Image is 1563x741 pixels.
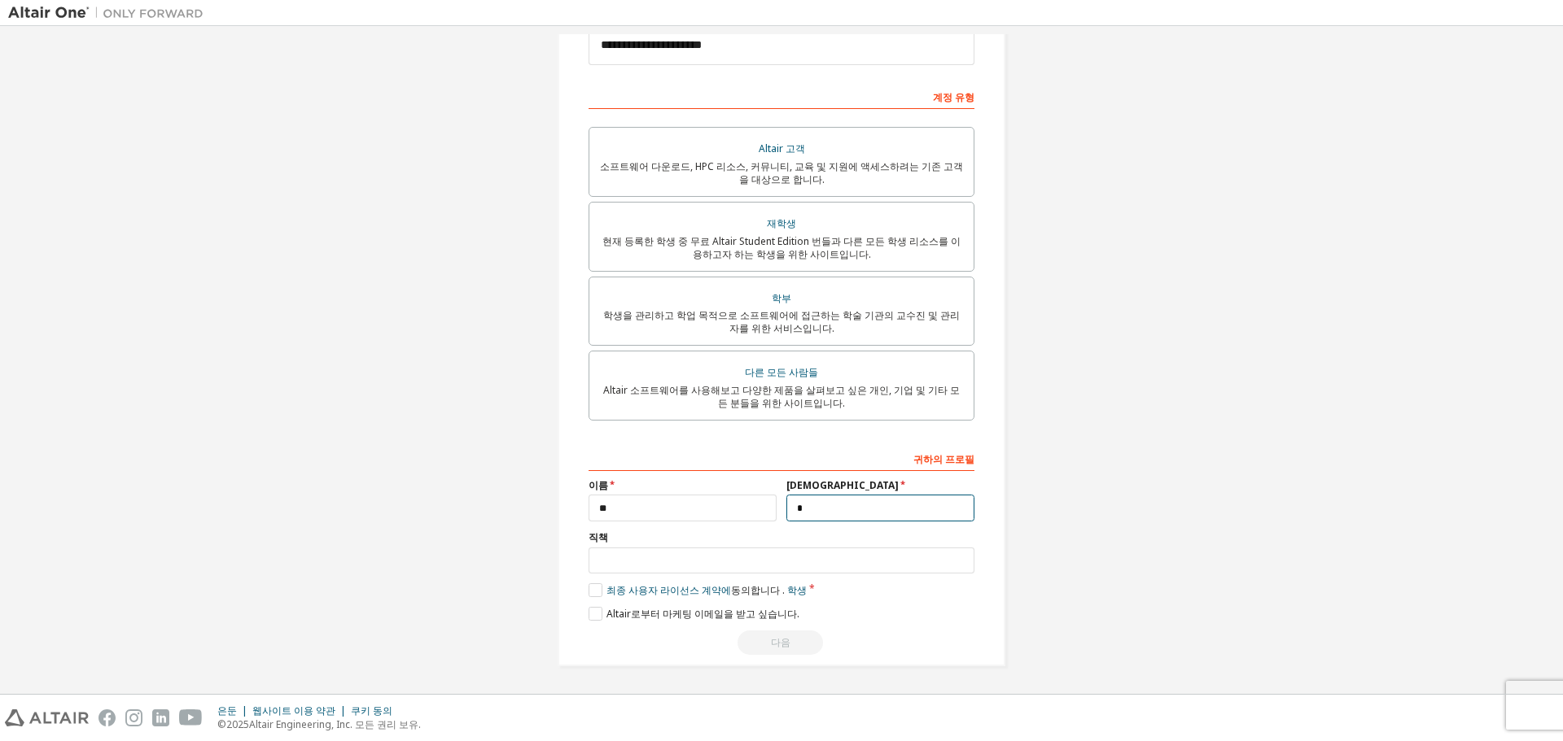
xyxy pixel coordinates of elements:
font: 2025 [226,717,249,731]
font: 이름 [589,478,608,492]
font: 학생을 관리하고 학업 목적으로 소프트웨어에 접근하는 학술 기관의 교수진 및 관리자를 위한 서비스입니다. [603,308,960,335]
font: Altair로부터 마케팅 이메일을 받고 싶습니다. [606,607,799,621]
font: 쿠키 동의 [351,704,392,717]
img: facebook.svg [99,709,116,726]
img: altair_logo.svg [5,709,89,726]
font: 학생 [787,583,807,597]
font: 다른 모든 사람들 [745,365,818,379]
img: 알타이르 원 [8,5,212,21]
img: youtube.svg [179,709,203,726]
font: [DEMOGRAPHIC_DATA] [786,478,899,492]
font: 직책 [589,530,608,544]
div: Read and acccept EULA to continue [589,630,974,655]
img: instagram.svg [125,709,142,726]
img: linkedin.svg [152,709,169,726]
font: Altair Engineering, Inc. 모든 권리 보유. [249,717,421,731]
font: © [217,717,226,731]
font: 재학생 [767,216,796,230]
font: 계정 유형 [933,90,974,104]
font: Altair 소프트웨어를 사용해보고 다양한 제품을 살펴보고 싶은 개인, 기업 및 기타 모든 분들을 위한 사이트입니다. [603,383,960,410]
font: 동의합니다 . [731,583,785,597]
font: 웹사이트 이용 약관 [252,704,335,717]
font: 학부 [772,291,791,305]
font: 귀하의 프로필 [913,452,974,466]
font: 최종 사용자 라이선스 계약에 [606,583,731,597]
font: Altair 고객 [759,142,805,155]
font: 소프트웨어 다운로드, HPC 리소스, 커뮤니티, 교육 및 지원에 액세스하려는 기존 고객을 대상으로 합니다. [600,159,963,186]
font: 은둔 [217,704,237,717]
font: 현재 등록한 학생 중 무료 Altair Student Edition 번들과 다른 모든 학생 리소스를 이용하고자 하는 학생을 위한 사이트입니다. [602,234,961,261]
